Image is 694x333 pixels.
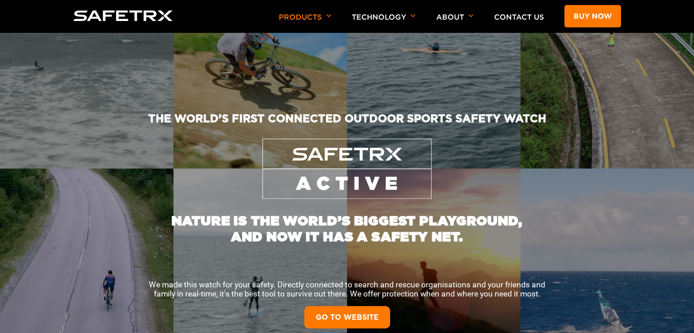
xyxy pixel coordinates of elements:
[564,5,621,27] a: Buy now
[142,280,553,298] p: We made this watch for your safety. Directly connected to search and rescue organisations and you...
[494,13,544,21] a: Contact Us
[279,13,331,33] p: Products
[326,14,331,17] img: Arrow down icon
[73,10,173,21] img: Logo SafeTrx
[352,13,416,33] p: Technology
[469,14,474,17] img: Arrow down icon
[411,14,416,17] img: Arrow down icon
[69,112,625,139] h2: THE WORLD’S FIRST CONNECTED OUTDOOR SPORTS SAFETY WATCH
[304,306,390,328] a: GO TO WEBSITE
[262,139,432,198] img: SafeTrx Active Logo
[165,199,530,245] h1: NATURE IS THE WORLD’S BIGGEST PLAYGROUND, AND NOW IT HAS A SAFETY NET.
[436,13,474,33] p: About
